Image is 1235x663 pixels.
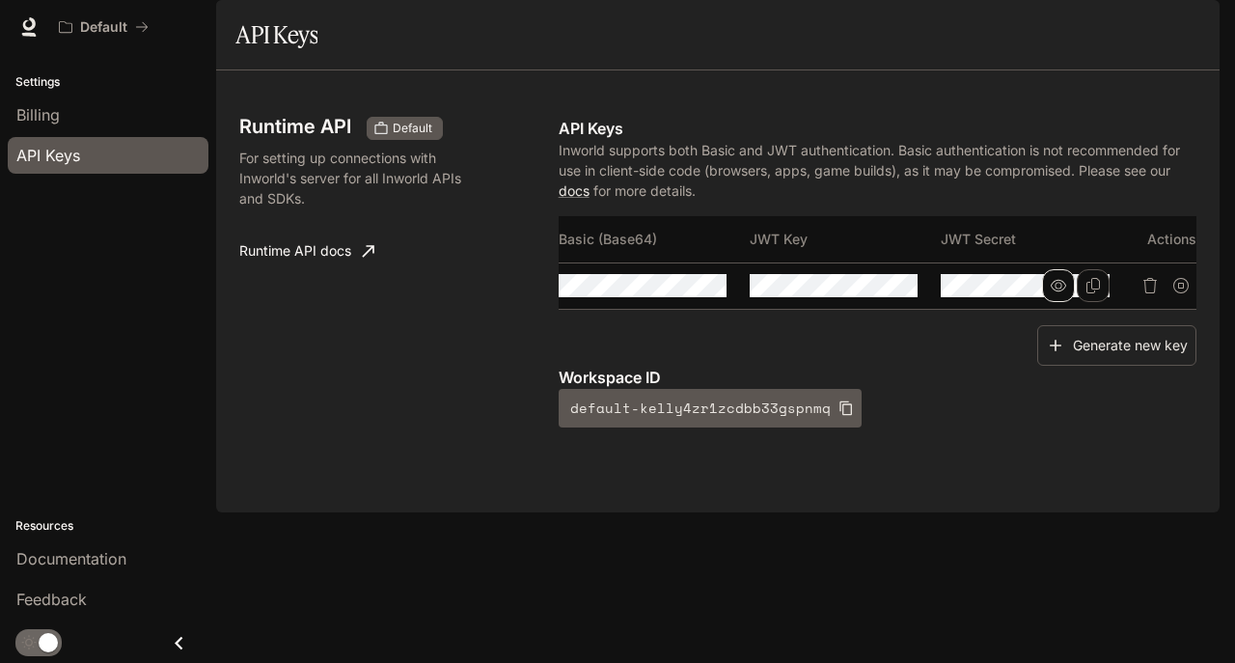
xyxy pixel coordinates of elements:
h1: API Keys [235,15,317,54]
p: Default [80,19,127,36]
th: Actions [1133,216,1196,262]
button: default-kelly4zr1zcdbb33gspnmq [559,389,862,428]
button: All workspaces [50,8,157,46]
button: Copy Secret [1077,269,1110,302]
th: JWT Secret [941,216,1132,262]
div: These keys will apply to your current workspace only [367,117,443,140]
th: JWT Key [750,216,941,262]
button: Suspend API key [1166,270,1196,301]
span: Default [385,120,440,137]
p: For setting up connections with Inworld's server for all Inworld APIs and SDKs. [239,148,467,208]
button: Generate new key [1037,325,1196,367]
a: docs [559,182,590,199]
a: Runtime API docs [232,232,382,270]
h3: Runtime API [239,117,351,136]
p: Workspace ID [559,366,1196,389]
p: Inworld supports both Basic and JWT authentication. Basic authentication is not recommended for u... [559,140,1196,201]
p: API Keys [559,117,1196,140]
button: Delete API key [1135,270,1166,301]
th: Basic (Base64) [559,216,750,262]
